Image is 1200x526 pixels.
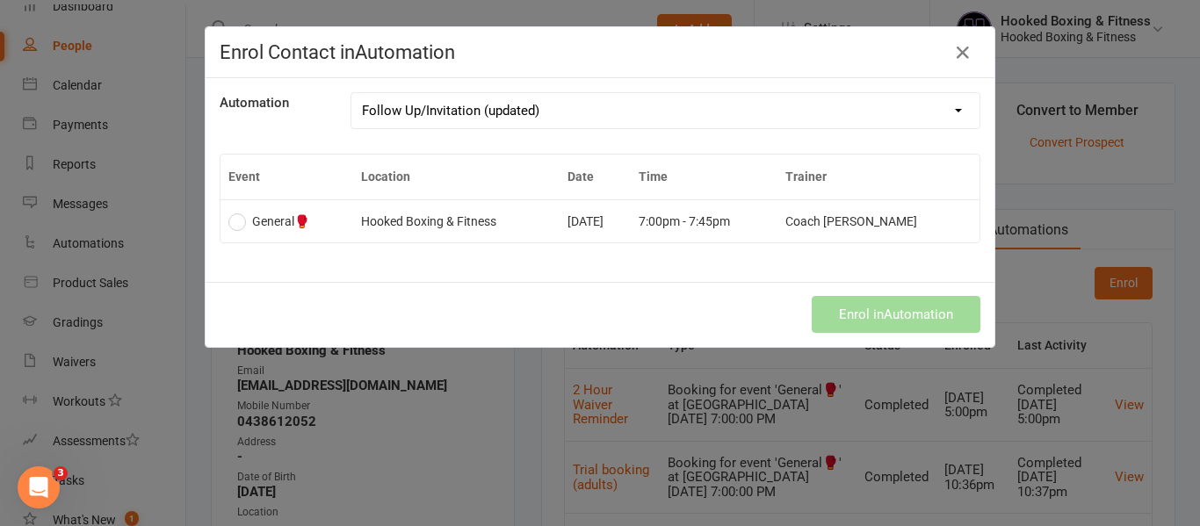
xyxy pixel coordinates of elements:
[353,199,560,242] td: Hooked Boxing & Fitness
[777,155,980,199] th: Trainer
[220,41,980,63] h4: Enrol Contact in Automation
[54,466,68,480] span: 3
[220,92,289,113] label: Automation
[560,199,631,242] td: [DATE]
[631,155,777,199] th: Time
[631,199,777,242] td: 7:00pm - 7:45pm
[353,155,560,199] th: Location
[220,155,353,199] th: Event
[777,199,980,242] td: Coach [PERSON_NAME]
[18,466,60,508] iframe: Intercom live chat
[252,214,309,228] span: General🥊
[560,155,631,199] th: Date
